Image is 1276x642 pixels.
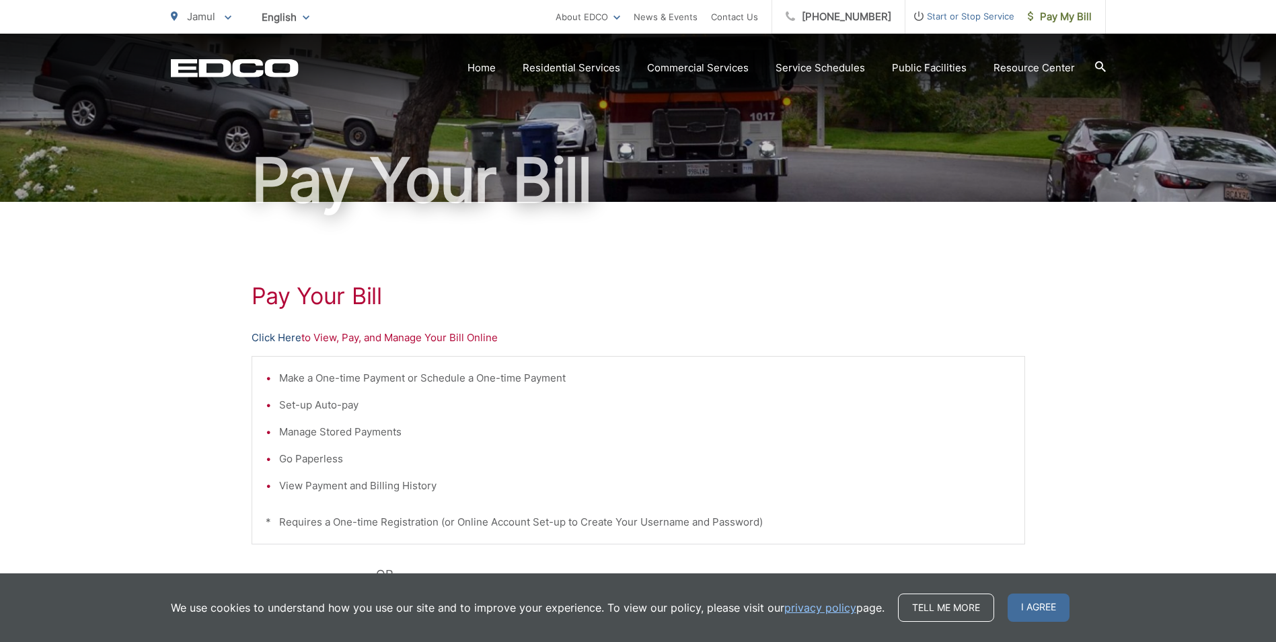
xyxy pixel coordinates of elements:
a: EDCD logo. Return to the homepage. [171,59,299,77]
span: I agree [1008,594,1069,622]
li: Manage Stored Payments [279,424,1011,440]
a: Tell me more [898,594,994,622]
p: We use cookies to understand how you use our site and to improve your experience. To view our pol... [171,600,885,616]
a: Contact Us [711,9,758,25]
a: Resource Center [993,60,1075,76]
a: Click Here [252,330,301,346]
h1: Pay Your Bill [252,283,1025,310]
a: Commercial Services [647,60,749,76]
a: privacy policy [784,600,856,616]
a: Residential Services [523,60,620,76]
li: Go Paperless [279,451,1011,467]
a: Home [467,60,496,76]
li: Set-up Auto-pay [279,397,1011,413]
h1: Pay Your Bill [171,147,1106,214]
span: Pay My Bill [1028,9,1092,25]
span: English [252,5,320,29]
a: News & Events [634,9,698,25]
a: About EDCO [556,9,620,25]
span: Jamul [187,10,215,23]
p: to View, Pay, and Manage Your Bill Online [252,330,1025,346]
p: * Requires a One-time Registration (or Online Account Set-up to Create Your Username and Password) [266,514,1011,530]
a: Service Schedules [776,60,865,76]
li: View Payment and Billing History [279,478,1011,494]
li: Make a One-time Payment or Schedule a One-time Payment [279,370,1011,386]
p: - OR - [367,565,1025,585]
a: Public Facilities [892,60,967,76]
